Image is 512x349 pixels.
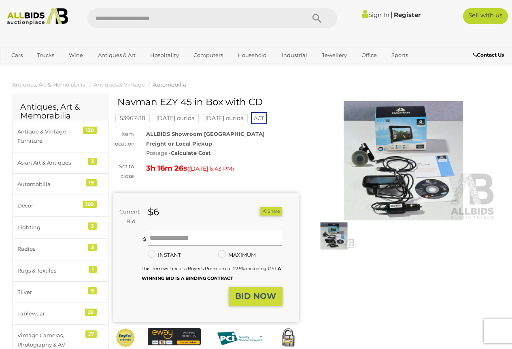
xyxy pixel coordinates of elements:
div: 3 [88,244,97,251]
a: Hospitality [145,49,184,62]
img: Allbids.com.au [4,8,71,25]
span: | [391,10,393,19]
a: Asian Art & Antiques 3 [12,152,109,173]
a: Automobilia 19 [12,173,109,195]
strong: Calculate Cost [171,150,211,156]
div: 3 [88,158,97,165]
a: Trucks [32,49,59,62]
div: Lighting [17,223,84,232]
a: Decor 109 [12,195,109,216]
div: 130 [83,127,97,134]
span: ACT [251,112,267,124]
a: Silver 5 [12,281,109,303]
div: Postage - [146,148,298,158]
strong: $6 [148,206,159,218]
label: INSTANT [148,250,181,260]
a: Sports [386,49,413,62]
div: 3 [88,222,97,230]
img: Navman EZY 45 in Box with CD [311,101,496,220]
a: [DATE] curios [152,115,199,121]
a: Rugs & Textiles 1 [12,260,109,281]
button: Search [297,8,337,28]
label: MAXIMUM [218,250,256,260]
a: Jewellery [317,49,352,62]
a: Register [394,11,421,19]
mark: [DATE] curios [201,114,248,122]
a: Antiques & Vintage [94,81,145,88]
div: 1 [89,266,97,273]
div: Current Bid [113,207,142,226]
a: Sell with us [463,8,508,24]
div: Automobilia [17,180,84,189]
mark: 53967-38 [115,114,150,122]
a: Automobilia [153,81,186,88]
a: Office [356,49,382,62]
a: Household [232,49,272,62]
a: [DATE] curios [201,115,248,121]
div: 19 [86,179,97,186]
img: Official PayPal Seal [115,328,136,348]
div: Item location [107,129,140,148]
strong: BID NOW [235,291,276,301]
a: 53967-38 [115,115,150,121]
a: Antiques & Art [93,49,141,62]
div: 27 [85,330,97,338]
a: Contact Us [473,51,506,59]
img: eWAY Payment Gateway [148,328,201,346]
a: [GEOGRAPHIC_DATA] [6,62,74,75]
a: Antiques, Art & Memorabilia [12,81,86,88]
div: Radios [17,244,84,254]
li: Watch this item [251,207,259,216]
div: 5 [88,287,97,294]
a: Tablewear 29 [12,303,109,324]
img: Navman EZY 45 in Box with CD [313,222,355,250]
div: Set to close [107,162,140,181]
small: This Item will incur a Buyer's Premium of 22.5% including GST. [142,266,281,281]
a: Lighting 3 [12,217,109,238]
div: Rugs & Textiles [17,266,84,275]
button: Share [260,207,282,216]
b: Contact Us [473,52,504,58]
span: ( ) [187,165,234,172]
div: 109 [83,201,97,208]
img: PCI DSS compliant [213,328,266,349]
img: Secured by Rapid SSL [278,328,298,348]
h1: Navman EZY 45 in Box with CD [117,97,297,107]
div: Antique & Vintage Furniture [17,127,84,146]
strong: 3h 16m 26s [146,164,187,173]
a: Industrial [276,49,312,62]
div: Decor [17,201,84,210]
div: Asian Art & Antiques [17,158,84,167]
h2: Antiques, Art & Memorabilia [20,102,101,120]
div: Silver [17,288,84,297]
a: Computers [188,49,228,62]
span: [DATE] 6:43 PM [189,165,232,172]
strong: Freight or Local Pickup [146,140,212,147]
strong: ALLBIDS Showroom [GEOGRAPHIC_DATA] [146,131,265,137]
a: Antique & Vintage Furniture 130 [12,121,109,152]
button: BID NOW [229,287,283,306]
a: Radios 3 [12,238,109,260]
b: A WINNING BID IS A BINDING CONTRACT [142,266,281,281]
a: Sign In [362,11,389,19]
a: Wine [64,49,88,62]
mark: [DATE] curios [152,114,199,122]
div: Tablewear [17,309,84,318]
a: Cars [6,49,28,62]
div: 29 [85,309,97,316]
